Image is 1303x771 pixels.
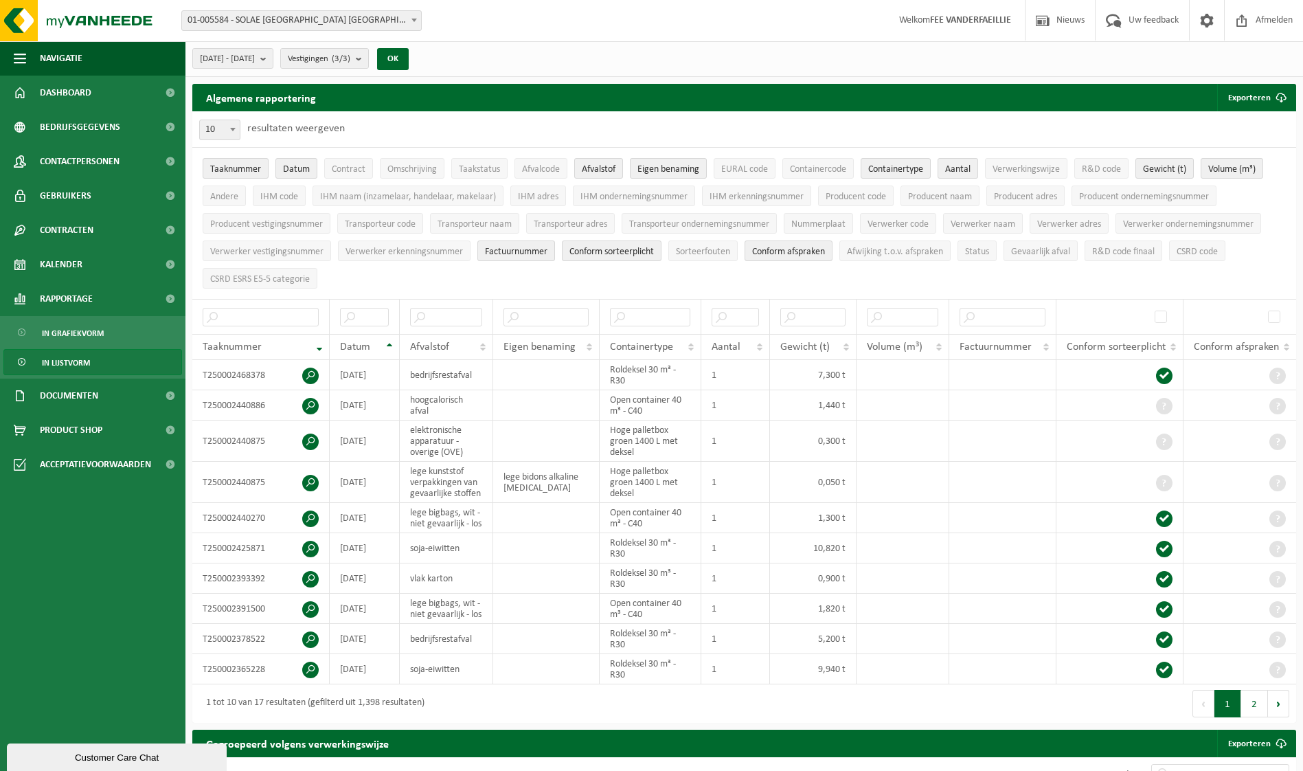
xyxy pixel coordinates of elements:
span: Volume (m³) [1208,164,1256,175]
button: Gevaarlijk afval : Activate to sort [1004,241,1078,261]
td: T250002378522 [192,624,330,654]
span: Containertype [610,342,673,353]
td: [DATE] [330,360,400,390]
button: Producent vestigingsnummerProducent vestigingsnummer: Activate to sort [203,213,330,234]
td: Roldeksel 30 m³ - R30 [600,654,701,684]
span: Contracten [40,213,93,247]
button: Transporteur naamTransporteur naam: Activate to sort [430,213,519,234]
td: Roldeksel 30 m³ - R30 [600,533,701,563]
span: Aantal [945,164,971,175]
span: Rapportage [40,282,93,316]
span: Taaknummer [203,342,262,353]
button: IHM codeIHM code: Activate to sort [253,186,306,206]
td: [DATE] [330,421,400,462]
span: Transporteur code [345,219,416,230]
button: Conform afspraken : Activate to sort [745,241,832,261]
td: [DATE] [330,594,400,624]
td: [DATE] [330,390,400,421]
button: EURAL codeEURAL code: Activate to sort [714,158,775,179]
count: (3/3) [332,54,350,63]
button: DatumDatum: Activate to sort [275,158,317,179]
td: Open container 40 m³ - C40 [600,390,701,421]
button: 1 [1214,690,1241,717]
span: Factuurnummer [485,247,547,257]
button: Verwerker vestigingsnummerVerwerker vestigingsnummer: Activate to sort [203,241,331,261]
span: EURAL code [721,164,768,175]
td: hoogcalorisch afval [400,390,493,421]
button: 2 [1241,690,1268,717]
span: Eigen benaming [637,164,699,175]
span: Producent vestigingsnummer [210,219,323,230]
button: Transporteur codeTransporteur code: Activate to sort [337,213,423,234]
td: 0,300 t [770,421,857,462]
span: Documenten [40,379,98,413]
button: ContractContract: Activate to sort [324,158,373,179]
button: IHM adresIHM adres: Activate to sort [510,186,566,206]
span: Producent naam [908,192,972,202]
span: Omschrijving [387,164,437,175]
span: Transporteur ondernemingsnummer [629,219,769,230]
td: 0,900 t [770,563,857,594]
span: Nummerplaat [791,219,846,230]
span: 10 [200,120,240,139]
button: Transporteur adresTransporteur adres: Activate to sort [526,213,615,234]
button: R&D code finaalR&amp;D code finaal: Activate to sort [1085,241,1162,261]
td: 1 [701,360,770,390]
button: Vestigingen(3/3) [280,48,369,69]
span: R&D code finaal [1092,247,1155,257]
span: Acceptatievoorwaarden [40,447,151,482]
td: [DATE] [330,533,400,563]
span: Vestigingen [288,49,350,69]
span: Containercode [790,164,846,175]
span: Sorteerfouten [676,247,730,257]
span: IHM naam (inzamelaar, handelaar, makelaar) [320,192,496,202]
button: TaakstatusTaakstatus: Activate to sort [451,158,508,179]
td: T250002391500 [192,594,330,624]
span: Contract [332,164,365,175]
span: Taaknummer [210,164,261,175]
span: Product Shop [40,413,102,447]
button: Gewicht (t)Gewicht (t): Activate to sort [1135,158,1194,179]
span: Transporteur naam [438,219,512,230]
button: Producent codeProducent code: Activate to sort [818,186,894,206]
span: Eigen benaming [503,342,576,353]
td: [DATE] [330,462,400,503]
td: Hoge palletbox groen 1400 L met deksel [600,421,701,462]
td: [DATE] [330,624,400,654]
button: AfvalcodeAfvalcode: Activate to sort [514,158,567,179]
span: Producent code [826,192,886,202]
td: 1 [701,533,770,563]
td: lege bidons alkaline [MEDICAL_DATA] [493,462,600,503]
button: NummerplaatNummerplaat: Activate to sort [784,213,853,234]
span: In lijstvorm [42,350,90,376]
span: Verwerker naam [951,219,1015,230]
td: 1 [701,390,770,421]
td: T250002440875 [192,462,330,503]
button: Volume (m³)Volume (m³): Activate to sort [1201,158,1263,179]
iframe: chat widget [7,741,229,771]
td: 1,820 t [770,594,857,624]
td: [DATE] [330,654,400,684]
span: Volume (m³) [867,342,922,353]
td: 5,200 t [770,624,857,654]
td: T250002393392 [192,563,330,594]
span: CSRD ESRS E5-5 categorie [210,274,310,284]
button: Producent naamProducent naam: Activate to sort [900,186,979,206]
button: CSRD codeCSRD code: Activate to sort [1169,241,1225,261]
span: Datum [340,342,370,353]
span: Conform afspraken [1194,342,1279,353]
td: [DATE] [330,503,400,533]
span: Gewicht (t) [780,342,830,353]
span: Gewicht (t) [1143,164,1186,175]
button: Previous [1192,690,1214,717]
button: Transporteur ondernemingsnummerTransporteur ondernemingsnummer : Activate to sort [622,213,777,234]
span: Transporteur adres [534,219,607,230]
button: IHM ondernemingsnummerIHM ondernemingsnummer: Activate to sort [573,186,695,206]
span: Verwerkingswijze [993,164,1060,175]
button: Afwijking t.o.v. afsprakenAfwijking t.o.v. afspraken: Activate to sort [839,241,951,261]
td: 0,050 t [770,462,857,503]
td: vlak karton [400,563,493,594]
button: Producent adresProducent adres: Activate to sort [986,186,1065,206]
td: lege bigbags, wit - niet gevaarlijk - los [400,503,493,533]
